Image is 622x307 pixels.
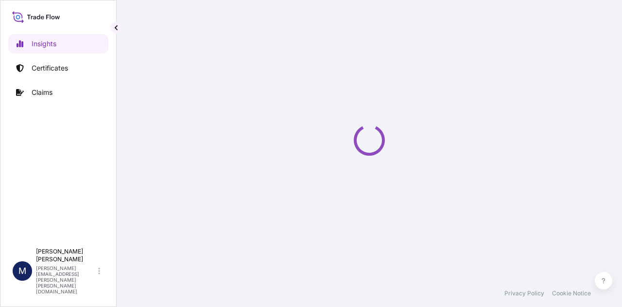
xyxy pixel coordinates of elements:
[36,265,96,294] p: [PERSON_NAME][EMAIL_ADDRESS][PERSON_NAME][PERSON_NAME][DOMAIN_NAME]
[552,289,591,297] a: Cookie Notice
[504,289,544,297] a: Privacy Policy
[32,88,52,97] p: Claims
[8,58,108,78] a: Certificates
[8,83,108,102] a: Claims
[8,34,108,54] a: Insights
[36,248,96,263] p: [PERSON_NAME] [PERSON_NAME]
[32,63,68,73] p: Certificates
[18,266,26,276] span: M
[32,39,56,49] p: Insights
